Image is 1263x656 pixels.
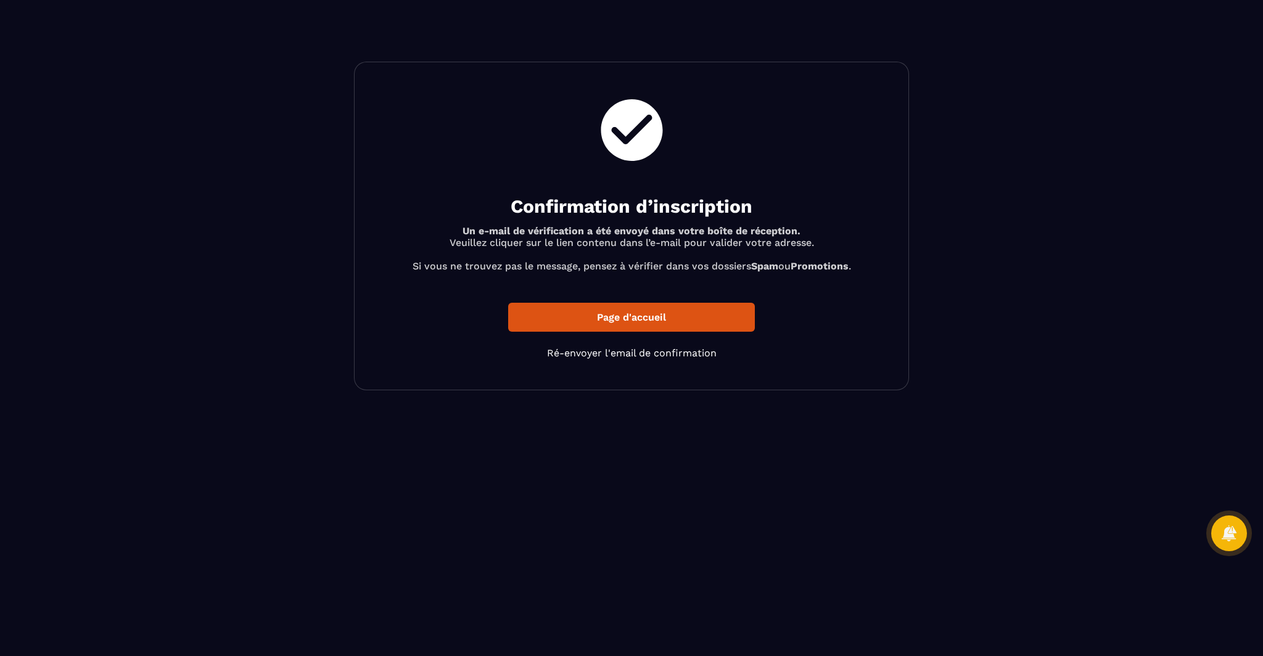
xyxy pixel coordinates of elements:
img: check [594,93,669,167]
b: Spam [751,260,778,272]
a: Ré-envoyer l'email de confirmation [547,347,717,359]
h2: Confirmation d’inscription [385,194,878,219]
p: Veuillez cliquer sur le lien contenu dans l’e-mail pour valider votre adresse. Si vous ne trouvez... [385,225,878,272]
b: Un e-mail de vérification a été envoyé dans votre boîte de réception. [463,225,800,237]
b: Promotions [791,260,849,272]
a: Page d'accueil [508,303,755,332]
